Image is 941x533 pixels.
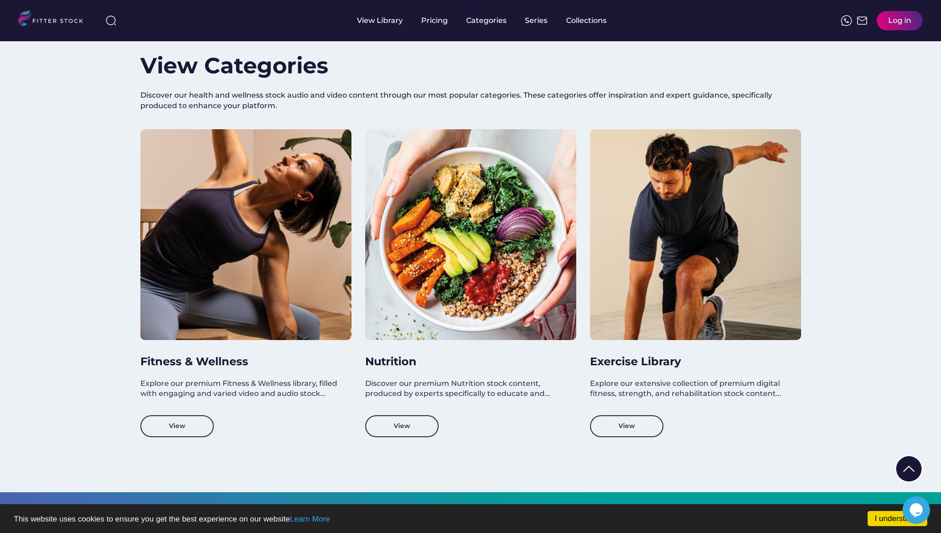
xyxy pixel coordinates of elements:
[140,90,801,111] div: Discover our health and wellness stock audio and video content through our most popular categorie...
[421,16,448,26] div: Pricing
[896,456,922,482] img: Group%201000002322%20%281%29.svg
[357,16,403,26] div: View Library
[857,15,868,26] img: Frame%2051.svg
[902,496,932,524] iframe: chat widget
[841,15,852,26] img: meteor-icons_whatsapp%20%281%29.svg
[140,415,214,437] button: View
[365,379,567,399] div: Discover our premium Nutrition stock content, produced by experts specifically to educate and...
[106,15,117,26] img: search-normal%203.svg
[590,415,663,437] button: View
[14,515,927,523] p: This website uses cookies to ensure you get the best experience on our website
[590,379,782,398] span: Explore our extensive collection of premium digital fitness, strength, and rehabilitation stock c...
[525,16,548,26] div: Series
[365,354,567,369] h3: Nutrition
[140,354,342,369] h3: Fitness & Wellness
[868,511,927,526] a: I understand!
[290,515,330,523] a: Learn More
[566,16,607,26] div: Collections
[140,379,342,399] div: Explore our premium Fitness & Wellness library, filled with engaging and varied video and audio s...
[140,50,328,81] h2: View Categories
[466,5,478,14] div: fvck
[365,415,439,437] button: View
[888,16,911,26] div: Log in
[18,10,91,29] img: LOGO.svg
[466,16,507,26] div: Categories
[590,354,792,369] h3: Exercise Library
